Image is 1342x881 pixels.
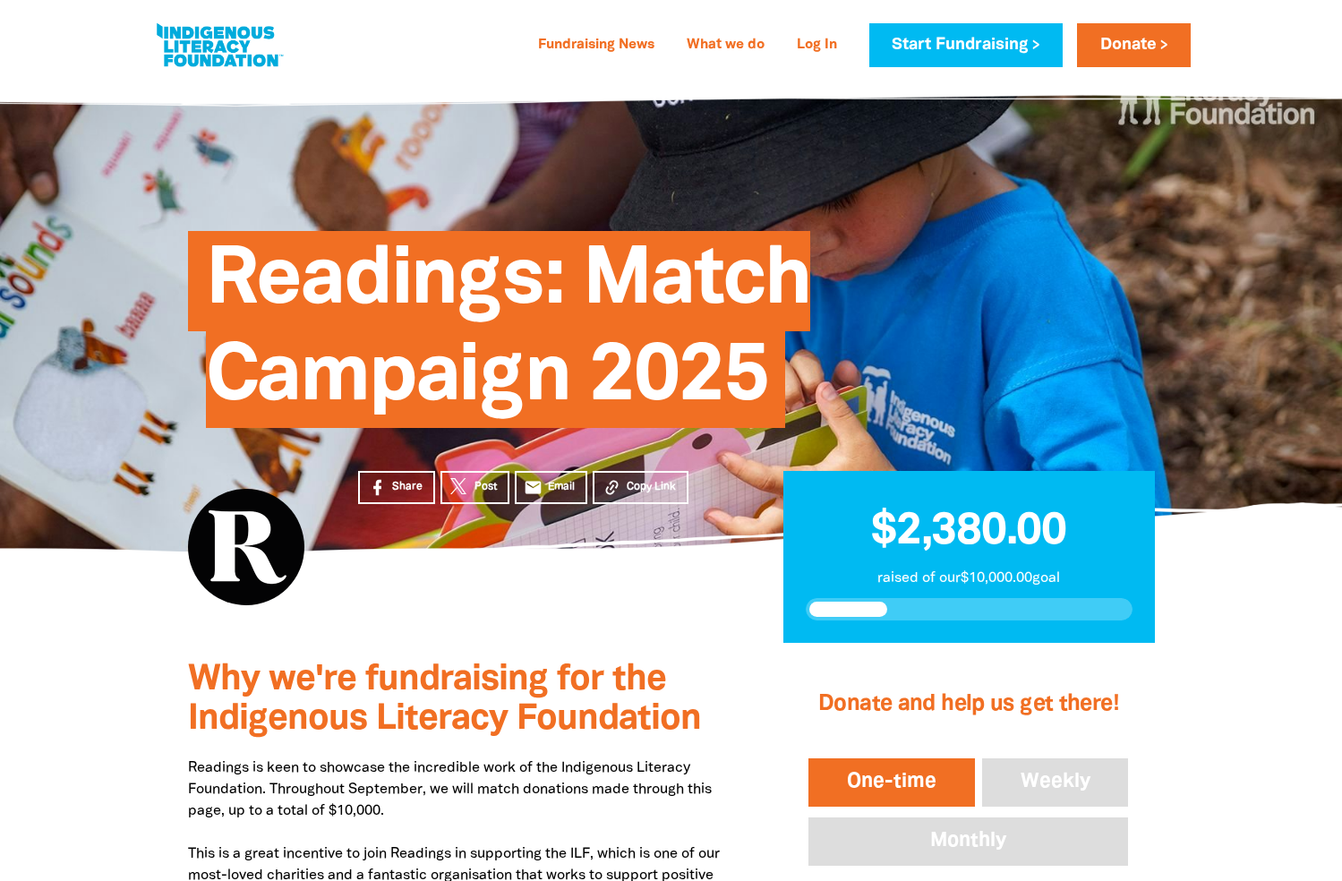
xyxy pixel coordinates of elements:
[1077,23,1190,67] a: Donate
[806,568,1133,589] p: raised of our $10,000.00 goal
[676,31,775,60] a: What we do
[805,669,1132,740] h2: Donate and help us get there!
[206,244,810,428] span: Readings: Match Campaign 2025
[440,471,509,504] a: Post
[524,478,543,497] i: email
[358,471,435,504] a: Share
[871,511,1066,552] span: $2,380.00
[527,31,665,60] a: Fundraising News
[188,663,701,736] span: Why we're fundraising for the Indigenous Literacy Foundation
[474,479,497,495] span: Post
[548,479,575,495] span: Email
[593,471,688,504] button: Copy Link
[979,755,1133,810] button: Weekly
[805,814,1132,869] button: Monthly
[392,479,423,495] span: Share
[786,31,848,60] a: Log In
[805,755,979,810] button: One-time
[627,479,676,495] span: Copy Link
[515,471,588,504] a: emailEmail
[869,23,1063,67] a: Start Fundraising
